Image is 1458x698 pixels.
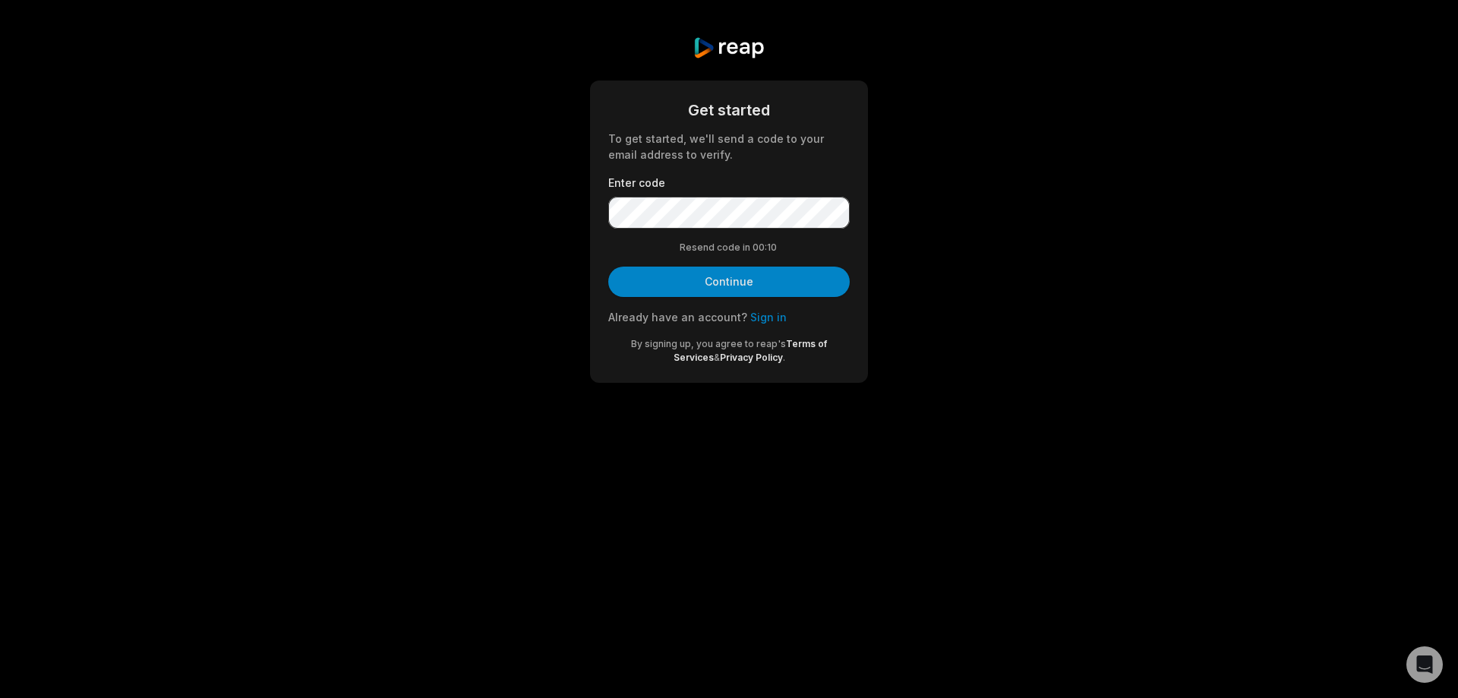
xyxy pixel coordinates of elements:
[631,338,786,349] span: By signing up, you agree to reap's
[608,99,850,122] div: Get started
[783,352,785,363] span: .
[767,241,779,254] span: 10
[720,352,783,363] a: Privacy Policy
[674,338,828,363] a: Terms of Services
[608,175,850,191] label: Enter code
[693,36,765,59] img: reap
[608,267,850,297] button: Continue
[750,311,787,324] a: Sign in
[1406,646,1443,683] div: Open Intercom Messenger
[608,311,747,324] span: Already have an account?
[608,241,850,254] div: Resend code in 00:
[608,131,850,163] div: To get started, we'll send a code to your email address to verify.
[714,352,720,363] span: &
